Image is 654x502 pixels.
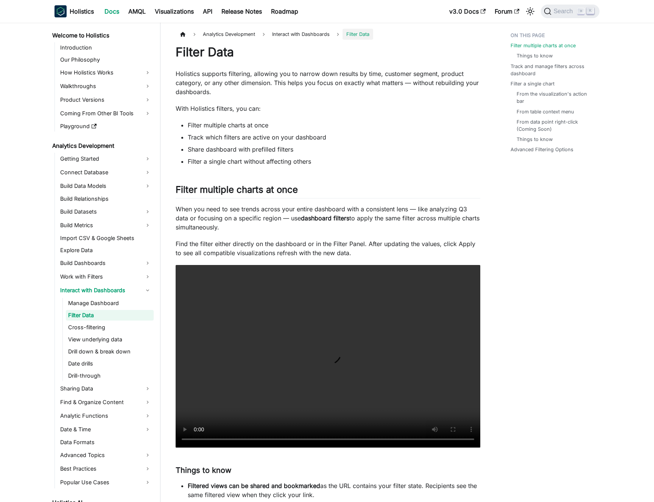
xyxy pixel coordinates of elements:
a: Forum [490,5,524,17]
a: API [198,5,217,17]
span: Interact with Dashboards [268,29,333,40]
a: Playground [58,121,154,132]
a: Best Practices [58,463,154,475]
a: Track and manage filters across dashboard [511,63,595,77]
a: Introduction [58,42,154,53]
a: Welcome to Holistics [50,30,154,41]
nav: Docs sidebar [47,23,160,502]
a: Home page [176,29,190,40]
li: Share dashboard with prefilled filters [188,145,480,154]
a: Our Philosophy [58,54,154,65]
p: When you need to see trends across your entire dashboard with a consistent lens — like analyzing ... [176,205,480,232]
a: Getting Started [58,153,154,165]
a: Filter multiple charts at once [511,42,576,49]
p: Find the filter either directly on the dashboard or in the Filter Panel. After updating the value... [176,239,480,257]
a: Manage Dashboard [66,298,154,308]
a: Analytics Development [50,141,154,151]
a: Coming From Other BI Tools [58,107,154,119]
li: Track which filters are active on your dashboard [188,133,480,142]
a: Popular Use Cases [58,476,154,488]
button: Switch between dark and light mode (currently light mode) [524,5,536,17]
li: Filter multiple charts at once [188,121,480,130]
a: Find & Organize Content [58,396,154,408]
a: Things to know [517,136,553,143]
a: Advanced Filtering Options [511,146,573,153]
a: Roadmap [266,5,303,17]
p: Holistics supports filtering, allowing you to narrow down results by time, customer segment, prod... [176,69,480,96]
a: Analytic Functions [58,410,154,422]
h3: Things to know [176,466,480,475]
a: Build Relationships [58,194,154,204]
a: Connect Database [58,166,154,178]
a: Visualizations [150,5,198,17]
a: v3.0 Docs [445,5,490,17]
h1: Filter Data [176,45,480,60]
a: Docs [100,5,124,17]
a: AMQL [124,5,150,17]
kbd: K [587,8,594,14]
a: From table context menu [517,108,574,115]
a: View underlying data [66,334,154,345]
nav: Breadcrumbs [176,29,480,40]
p: With Holistics filters, you can: [176,104,480,113]
h2: Filter multiple charts at once [176,184,480,198]
a: Build Data Models [58,180,154,192]
a: From data point right-click (Coming Soon) [517,118,592,133]
a: Work with Filters [58,271,154,283]
a: Sharing Data [58,383,154,395]
a: Drill down & break down [66,346,154,357]
a: Date & Time [58,423,154,435]
a: Things to know [517,52,553,59]
a: How Holistics Works [58,67,154,79]
a: Build Metrics [58,219,154,231]
span: Analytics Development [199,29,259,40]
a: Walkthroughs [58,80,154,92]
a: From the visualization's action bar [517,90,592,105]
a: Build Datasets [58,206,154,218]
video: Your browser does not support embedding video, but you can . [176,265,480,448]
strong: Filtered views can be shared and bookmarked [188,482,320,490]
strong: dashboard filters [301,214,349,222]
li: Filter a single chart without affecting others [188,157,480,166]
button: Search (Command+K) [541,5,599,18]
img: Holistics [54,5,67,17]
a: Product Versions [58,94,154,106]
span: Search [551,8,578,15]
a: Release Notes [217,5,266,17]
a: Explore Data [58,245,154,256]
a: Build Dashboards [58,257,154,269]
b: Holistics [70,7,94,16]
a: Interact with Dashboards [58,284,154,296]
a: Drill-through [66,370,154,381]
a: Cross-filtering [66,322,154,333]
a: Filter Data [66,310,154,321]
a: Data Formats [58,437,154,448]
p: as the URL contains your filter state. Recipients see the same filtered view when they click your... [188,481,480,499]
kbd: ⌘ [577,8,585,15]
a: Date drills [66,358,154,369]
a: HolisticsHolistics [54,5,94,17]
a: Import CSV & Google Sheets [58,233,154,243]
a: Advanced Topics [58,449,154,461]
a: Filter a single chart [511,80,554,87]
span: Filter Data [343,29,373,40]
